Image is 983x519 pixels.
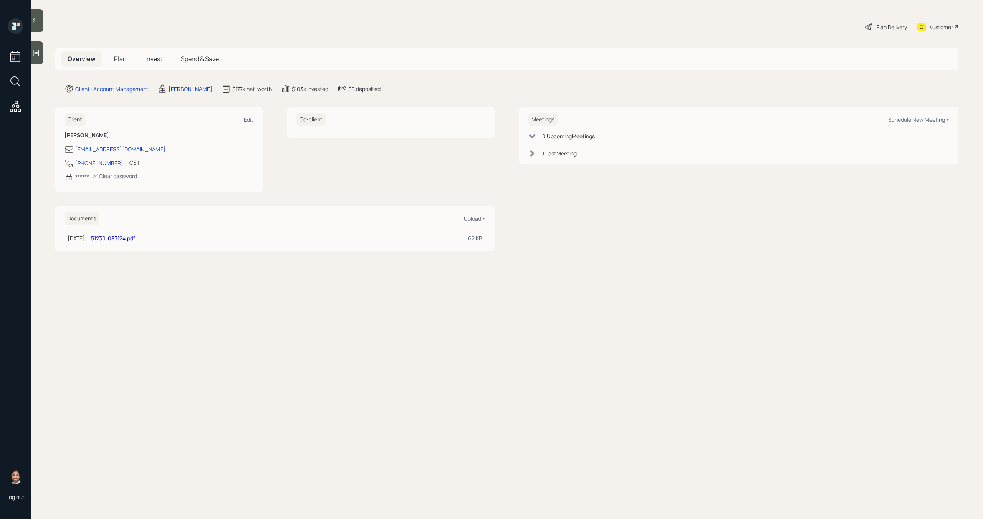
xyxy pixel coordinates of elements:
[929,23,953,31] div: Kustomer
[348,85,381,93] div: $0 deposited
[68,55,96,63] span: Overview
[468,234,482,242] div: 62 KB
[65,132,253,139] h6: [PERSON_NAME]
[92,172,137,180] div: Clear password
[145,55,162,63] span: Invest
[528,113,558,126] h6: Meetings
[292,85,328,93] div: $103k invested
[65,212,99,225] h6: Documents
[181,55,219,63] span: Spend & Save
[169,85,212,93] div: [PERSON_NAME]
[114,55,127,63] span: Plan
[75,159,123,167] div: [PHONE_NUMBER]
[888,116,949,123] div: Schedule New Meeting +
[68,234,85,242] div: [DATE]
[75,85,149,93] div: Client · Account Management
[296,113,326,126] h6: Co-client
[542,132,595,140] div: 0 Upcoming Meeting s
[244,116,253,123] div: Edit
[6,493,25,501] div: Log out
[91,235,135,242] a: 51230-083124.pdf
[65,113,85,126] h6: Client
[8,469,23,484] img: michael-russo-headshot.png
[464,215,485,222] div: Upload +
[232,85,272,93] div: $177k net-worth
[876,23,907,31] div: Plan Delivery
[542,149,577,157] div: 1 Past Meeting
[75,145,165,153] div: [EMAIL_ADDRESS][DOMAIN_NAME]
[129,159,140,167] div: CST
